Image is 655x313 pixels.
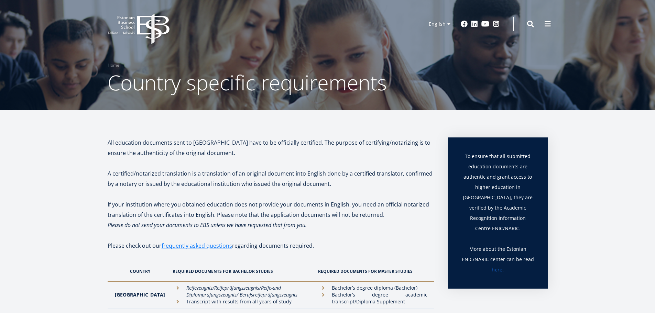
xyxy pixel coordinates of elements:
[108,221,307,229] em: Please do not send your documents to EBS unless we have requested that from you.
[492,265,502,275] a: here
[315,261,434,281] th: Required documents for Master studies
[108,168,434,189] p: A certified/notarized translation is a translation of an original document into English done by a...
[471,21,478,27] a: Linkedin
[186,284,297,298] em: und Diplomprüfungszeugnis/ Berufsreifeprüfungszeugnis
[108,261,169,281] th: Country
[493,21,500,27] a: Instagram
[108,137,434,158] p: All education documents sent to [GEOGRAPHIC_DATA] have to be officially certified. The purpose of...
[162,241,232,251] a: frequently asked questions
[108,68,387,97] span: Country specific requirements
[173,298,312,305] li: Transcript with results from all years of study
[115,291,165,298] strong: [GEOGRAPHIC_DATA]
[481,21,489,27] a: Youtube
[186,284,273,291] em: Reifezeugnis/Reifeprüfungszeugnis/Reife-
[108,199,434,220] p: If your institution where you obtained education does not provide your documents in English, you ...
[108,241,434,261] p: Please check out our regarding documents required.
[318,291,427,305] li: Bachelor’s degree academic transcript/Diploma Supplement
[462,244,534,275] p: More about the Estonian ENIC/NARIC center can be read .
[108,62,119,69] a: Home
[462,151,534,244] p: To ensure that all submitted education documents are authentic and grant access to higher educati...
[461,21,468,27] a: Facebook
[169,261,315,281] th: Required documents for Bachelor studies
[318,284,427,291] li: Bachelor’s degree diploma (Bachelor)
